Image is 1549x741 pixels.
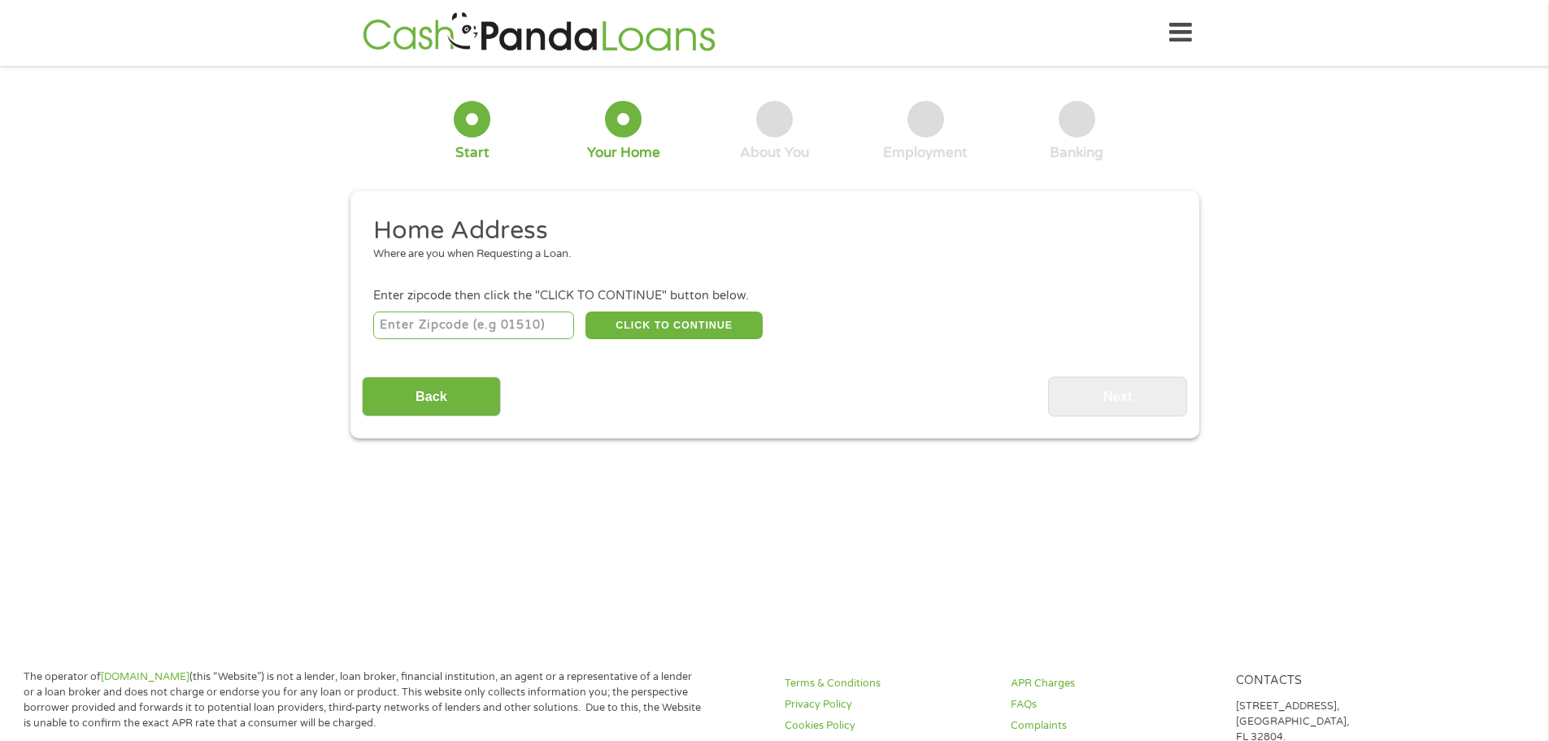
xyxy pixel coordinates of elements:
div: Banking [1050,144,1103,162]
input: Back [362,377,501,416]
a: Privacy Policy [785,697,991,713]
input: Enter Zipcode (e.g 01510) [373,312,574,339]
img: GetLoanNow Logo [358,10,720,56]
div: Where are you when Requesting a Loan. [373,246,1164,263]
a: APR Charges [1011,676,1217,691]
a: Complaints [1011,718,1217,734]
div: Employment [883,144,968,162]
h2: Home Address [373,215,1164,247]
div: Enter zipcode then click the "CLICK TO CONTINUE" button below. [373,287,1175,305]
h4: Contacts [1236,673,1442,689]
div: Your Home [587,144,660,162]
button: CLICK TO CONTINUE [585,312,763,339]
a: Cookies Policy [785,718,991,734]
a: Terms & Conditions [785,676,991,691]
p: The operator of (this “Website”) is not a lender, loan broker, financial institution, an agent or... [24,669,702,731]
div: About You [740,144,809,162]
a: FAQs [1011,697,1217,713]
input: Next [1048,377,1187,416]
a: [DOMAIN_NAME] [101,670,189,683]
div: Start [455,144,490,162]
